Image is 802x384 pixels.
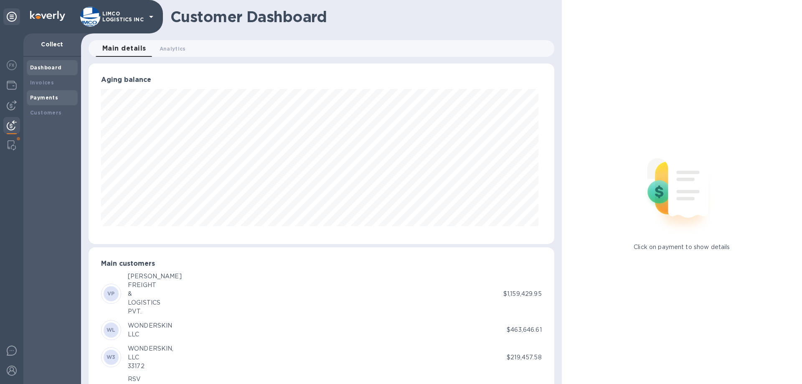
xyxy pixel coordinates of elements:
b: Payments [30,94,58,101]
img: Wallets [7,80,17,90]
p: LIMCO LOGISTICS INC [102,11,144,23]
div: PVT. [128,307,182,316]
p: Collect [30,40,74,48]
div: RSV [128,375,157,384]
b: Invoices [30,79,54,86]
div: [PERSON_NAME] [128,272,182,281]
img: Foreign exchange [7,60,17,70]
div: & [128,290,182,298]
div: 33172 [128,362,173,371]
p: Click on payment to show details [634,243,730,252]
p: $219,457.58 [507,353,541,362]
img: Logo [30,11,65,21]
h1: Customer Dashboard [170,8,548,25]
h3: Main customers [101,260,542,268]
div: LLC [128,330,172,339]
b: VP [107,290,115,297]
p: $1,159,429.95 [503,290,542,298]
div: LOGISTICS [128,298,182,307]
b: Customers [30,109,62,116]
h3: Aging balance [101,76,542,84]
span: Main details [102,43,146,54]
div: LLC [128,353,173,362]
b: WL [107,327,116,333]
span: Analytics [160,44,186,53]
div: WONDERSKIN [128,321,172,330]
p: $463,646.61 [507,326,541,334]
div: FREIGHT [128,281,182,290]
b: Dashboard [30,64,62,71]
div: WONDERSKIN, [128,344,173,353]
b: W3 [107,354,116,360]
div: Unpin categories [3,8,20,25]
